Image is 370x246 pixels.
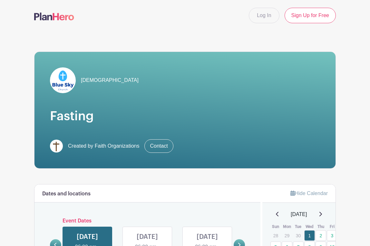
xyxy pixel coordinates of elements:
img: cross-square-1.png [50,140,63,153]
img: Blue-Sky-Church-revised.png [50,67,76,93]
a: 2 [316,230,326,241]
th: Mon [281,223,293,230]
th: Tue [293,223,304,230]
a: Hide Calendar [290,191,328,196]
span: Created by Faith Organizations [68,142,139,150]
a: 3 [327,230,337,241]
th: Wed [304,223,315,230]
th: Sun [270,223,281,230]
th: Thu [315,223,326,230]
h1: Fasting [50,109,320,124]
a: Sign Up for Free [285,8,336,23]
a: 1 [304,230,315,241]
h6: Event Dates [61,218,234,224]
p: 28 [270,231,281,241]
a: Contact [144,139,173,153]
span: [DEMOGRAPHIC_DATA] [81,76,139,84]
img: logo-507f7623f17ff9eddc593b1ce0a138ce2505c220e1c5a4e2b4648c50719b7d32.svg [34,13,74,20]
p: 30 [293,231,304,241]
p: 29 [282,231,292,241]
a: Log In [249,8,279,23]
h6: Dates and locations [42,191,91,197]
th: Fri [326,223,338,230]
span: [DATE] [291,211,307,218]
